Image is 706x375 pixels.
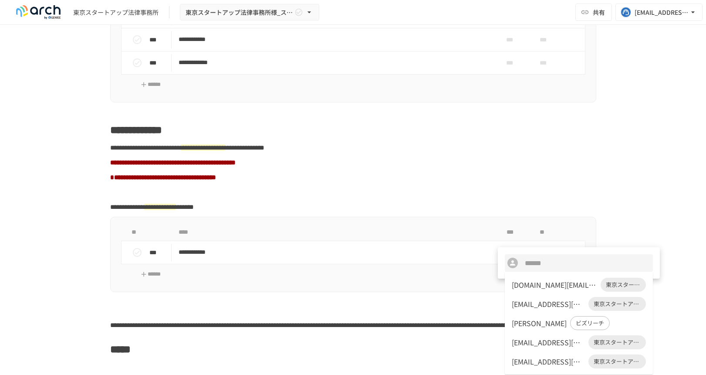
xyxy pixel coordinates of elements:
[588,338,646,347] span: 東京スタートアップ法律事務所
[601,280,646,289] span: 東京スタートアップ法律事務所
[512,356,585,367] div: [EMAIL_ADDRESS][DOMAIN_NAME]
[588,357,646,366] span: 東京スタートアップ法律事務所
[512,318,567,328] div: [PERSON_NAME]
[512,299,585,309] div: [EMAIL_ADDRESS][DOMAIN_NAME]
[512,337,585,348] div: [EMAIL_ADDRESS][DOMAIN_NAME]
[588,300,646,308] span: 東京スタートアップ法律事務所
[571,319,609,327] span: ビズリーチ
[512,280,597,290] div: [DOMAIN_NAME][EMAIL_ADDRESS][DOMAIN_NAME]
